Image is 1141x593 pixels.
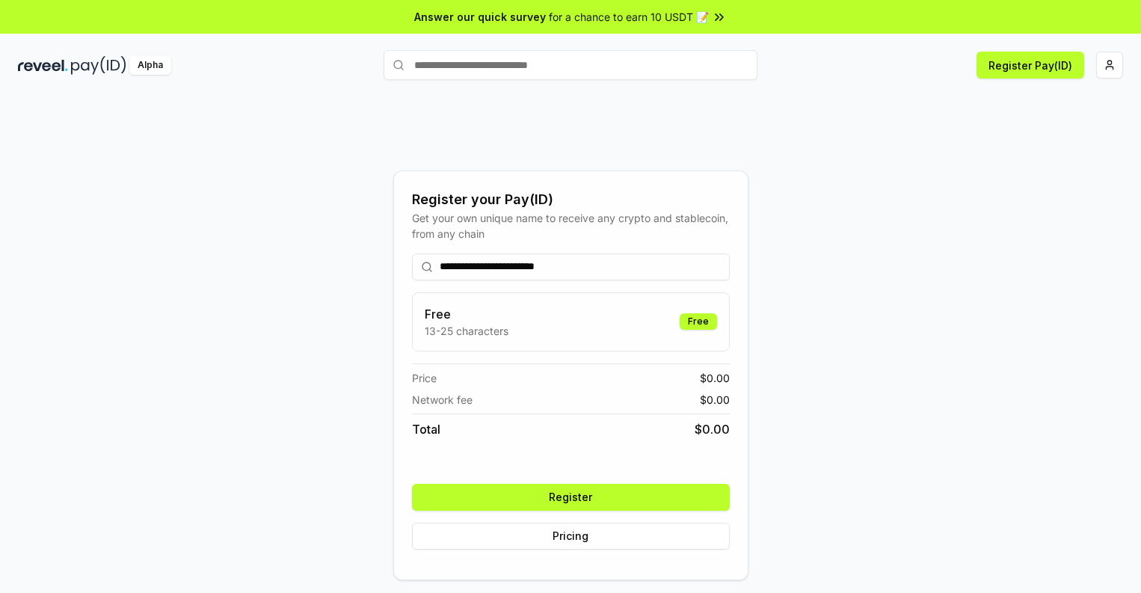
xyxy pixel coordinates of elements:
[549,9,709,25] span: for a chance to earn 10 USDT 📝
[71,56,126,75] img: pay_id
[412,484,730,511] button: Register
[680,313,717,330] div: Free
[412,523,730,550] button: Pricing
[412,370,437,386] span: Price
[695,420,730,438] span: $ 0.00
[129,56,171,75] div: Alpha
[700,370,730,386] span: $ 0.00
[412,392,473,408] span: Network fee
[425,323,508,339] p: 13-25 characters
[18,56,68,75] img: reveel_dark
[977,52,1084,79] button: Register Pay(ID)
[412,420,440,438] span: Total
[425,305,508,323] h3: Free
[412,210,730,242] div: Get your own unique name to receive any crypto and stablecoin, from any chain
[700,392,730,408] span: $ 0.00
[412,189,730,210] div: Register your Pay(ID)
[414,9,546,25] span: Answer our quick survey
